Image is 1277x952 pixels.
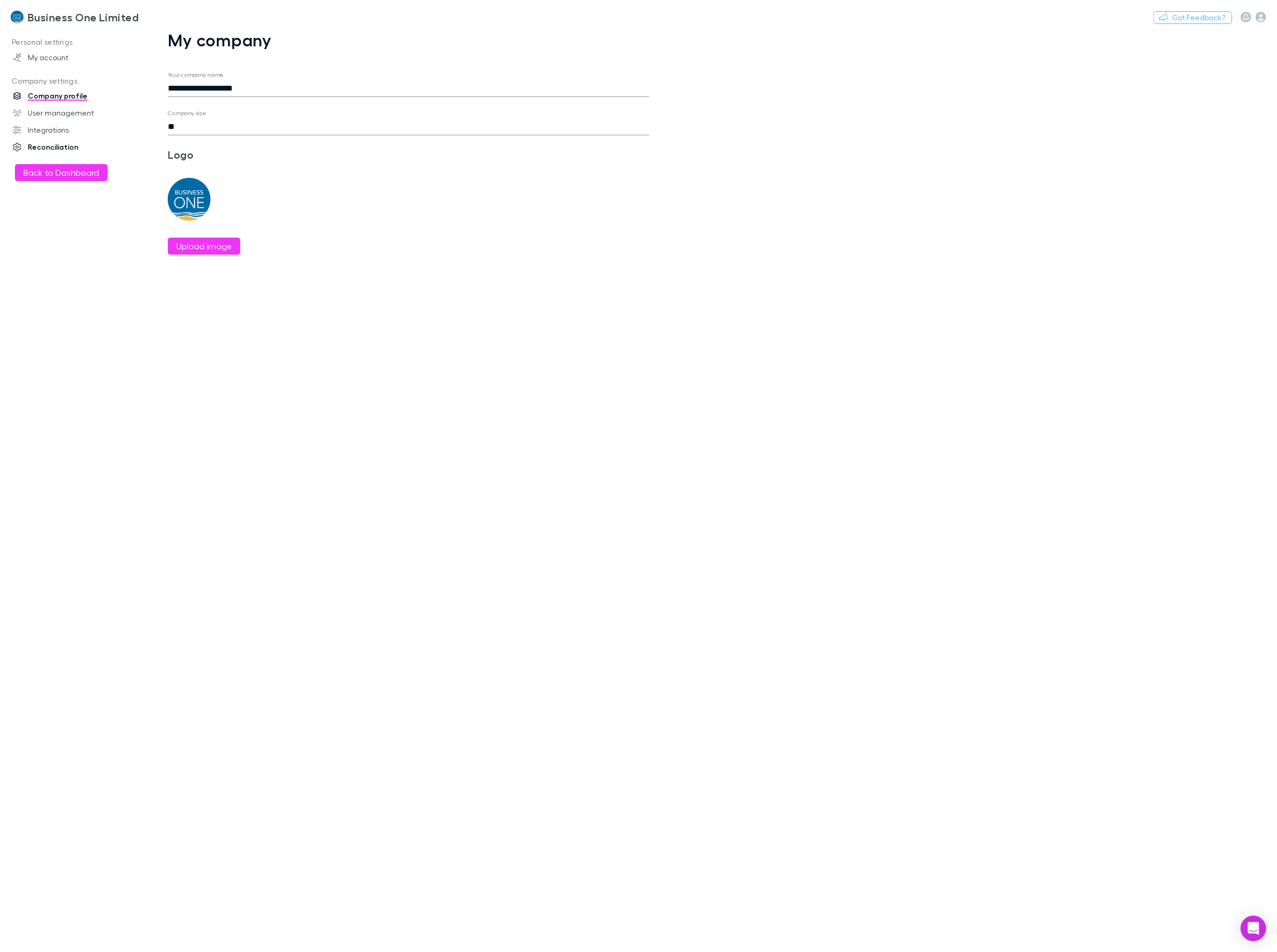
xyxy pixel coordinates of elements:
[4,4,145,30] a: Business One Limited
[15,164,108,181] button: Back to Dashboard
[168,30,649,50] h1: My company
[2,87,150,104] a: Company profile
[11,11,23,23] img: Business One Limited's Logo
[2,121,150,139] a: Integrations
[2,75,150,88] p: Company settings
[28,11,139,23] h3: Business One Limited
[2,36,150,49] p: Personal settings
[2,139,150,156] a: Reconciliation
[168,71,224,79] label: Your company name
[1153,11,1232,24] button: Got Feedback?
[176,240,232,253] label: Upload image
[168,238,240,255] button: Upload image
[168,178,210,221] img: Preview
[1241,916,1266,941] div: Open Intercom Messenger
[168,109,207,117] label: Company size
[2,104,150,121] a: User management
[168,148,328,161] h3: Logo
[2,49,150,66] a: My account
